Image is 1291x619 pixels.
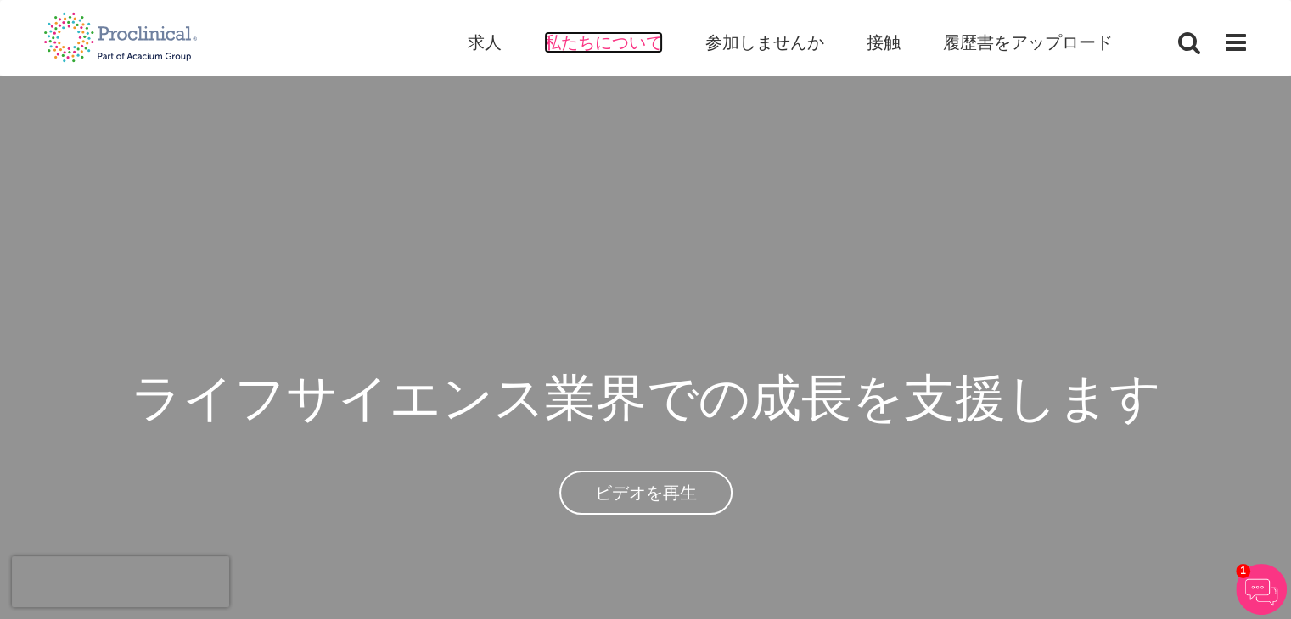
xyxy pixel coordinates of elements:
img: チャットボット [1236,564,1287,615]
font: ビデオを再生 [595,482,697,504]
a: 求人 [468,31,502,53]
a: 履歴書をアップロード [943,31,1113,53]
font: 成長を支援します [750,362,1161,430]
font: ライフサイエンス業界での [131,362,750,430]
a: 参加しませんか [705,31,824,53]
a: 私たちについて [544,31,663,53]
font: 1 [1240,565,1246,577]
a: 接触 [867,31,901,53]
